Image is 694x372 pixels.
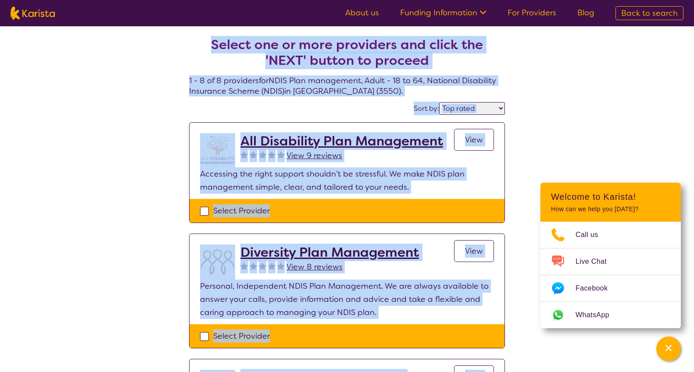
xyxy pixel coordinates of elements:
button: Channel Menu [656,337,681,361]
span: Call us [576,228,609,241]
img: fullstar [277,151,285,158]
img: at5vqv0lot2lggohlylh.jpg [200,133,235,167]
a: About us [345,7,379,18]
img: fullstar [240,262,248,269]
a: View [454,129,494,151]
img: fullstar [259,262,266,269]
img: fullstar [240,151,248,158]
span: Facebook [576,282,618,295]
a: All Disability Plan Management [240,133,443,149]
a: Blog [577,7,594,18]
img: fullstar [277,262,285,269]
h2: Select one or more providers and click the 'NEXT' button to proceed [200,37,494,68]
img: fullstar [259,151,266,158]
h4: 1 - 8 of 8 providers for NDIS Plan management , Adult - 18 to 64 , National Disability Insurance ... [189,16,505,96]
img: duqvjtfkvnzb31ymex15.png [200,244,235,280]
img: fullstar [250,262,257,269]
a: Diversity Plan Management [240,244,419,260]
img: fullstar [268,262,275,269]
a: View [454,240,494,262]
p: Personal, Independent NDIS Plan Management. We are always available to answer your calls, provide... [200,280,494,319]
span: View [465,135,483,145]
img: Karista logo [11,7,55,20]
img: fullstar [268,151,275,158]
div: Channel Menu [540,183,681,328]
span: Back to search [621,8,678,18]
ul: Choose channel [540,222,681,328]
img: fullstar [250,151,257,158]
span: View [465,246,483,256]
a: View 8 reviews [286,260,343,273]
a: Back to search [615,6,683,20]
a: Funding Information [400,7,487,18]
label: Sort by: [414,104,439,113]
span: View 9 reviews [286,150,342,161]
span: Live Chat [576,255,617,268]
a: For Providers [508,7,556,18]
p: Accessing the right support shouldn’t be stressful. We make NDIS plan management simple, clear, a... [200,167,494,194]
h2: Welcome to Karista! [551,191,670,202]
span: View 8 reviews [286,262,343,272]
p: How can we help you [DATE]? [551,205,670,213]
a: Web link opens in a new tab. [540,302,681,328]
span: WhatsApp [576,308,620,322]
a: View 9 reviews [286,149,342,162]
